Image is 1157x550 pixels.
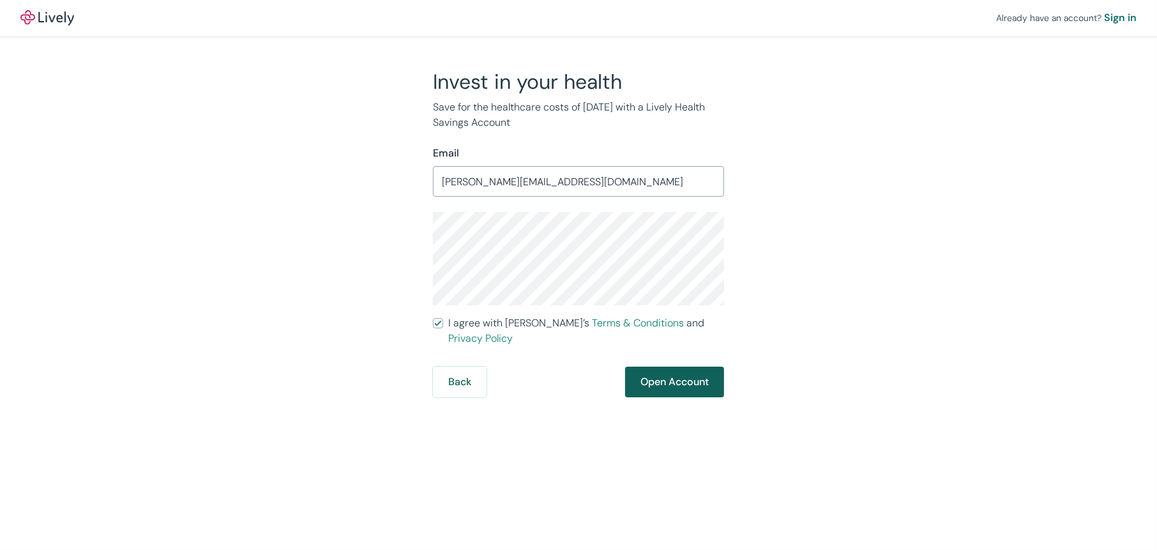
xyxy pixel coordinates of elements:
button: Back [433,367,487,397]
h2: Invest in your health [433,69,724,95]
a: LivelyLively [20,10,74,26]
a: Sign in [1104,10,1137,26]
div: Already have an account? [996,10,1137,26]
a: Privacy Policy [448,332,513,345]
label: Email [433,146,459,161]
span: I agree with [PERSON_NAME]’s and [448,316,724,346]
a: Terms & Conditions [592,316,684,330]
p: Save for the healthcare costs of [DATE] with a Lively Health Savings Account [433,100,724,130]
button: Open Account [625,367,724,397]
img: Lively [20,10,74,26]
